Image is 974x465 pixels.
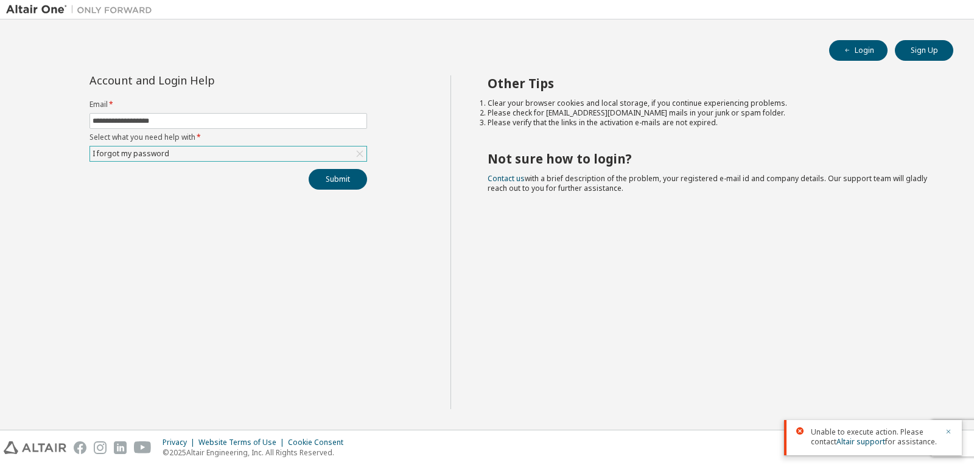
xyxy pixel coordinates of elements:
p: © 2025 Altair Engineering, Inc. All Rights Reserved. [163,447,351,458]
button: Submit [309,169,367,190]
li: Clear your browser cookies and local storage, if you continue experiencing problems. [488,98,932,108]
div: Account and Login Help [89,75,312,85]
a: Altair support [836,436,885,447]
img: Altair One [6,4,158,16]
div: Website Terms of Use [198,438,288,447]
span: Unable to execute action. Please contact for assistance. [811,427,937,447]
label: Select what you need help with [89,133,367,142]
span: with a brief description of the problem, your registered e-mail id and company details. Our suppo... [488,173,927,193]
li: Please verify that the links in the activation e-mails are not expired. [488,118,932,128]
div: I forgot my password [90,146,366,161]
h2: Not sure how to login? [488,151,932,167]
img: linkedin.svg [114,441,127,454]
h2: Other Tips [488,75,932,91]
button: Sign Up [895,40,953,61]
div: I forgot my password [91,147,171,160]
img: youtube.svg [134,441,152,454]
img: instagram.svg [94,441,107,454]
button: Login [829,40,888,61]
div: Privacy [163,438,198,447]
li: Please check for [EMAIL_ADDRESS][DOMAIN_NAME] mails in your junk or spam folder. [488,108,932,118]
img: altair_logo.svg [4,441,66,454]
div: Cookie Consent [288,438,351,447]
a: Contact us [488,173,525,184]
label: Email [89,100,367,109]
img: facebook.svg [74,441,86,454]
